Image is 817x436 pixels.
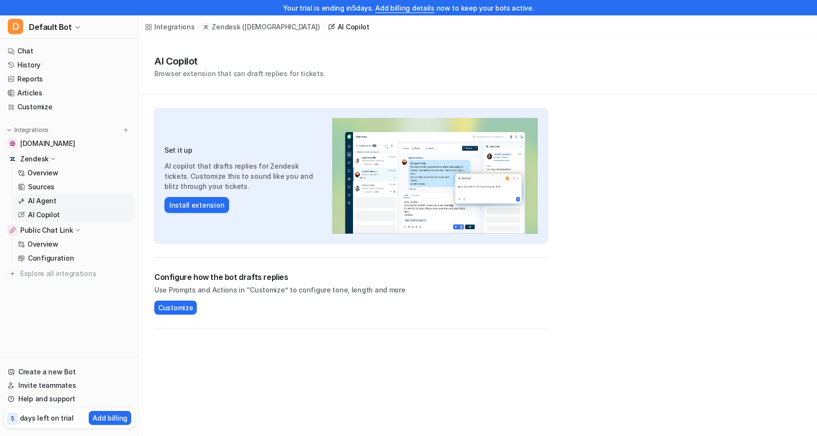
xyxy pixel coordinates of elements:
[47,5,67,12] h1: eesel
[20,154,49,164] p: Zendesk
[4,86,135,100] a: Articles
[20,266,131,281] span: Explore all integrations
[4,137,135,150] a: www.voordeelwijnen.nl[DOMAIN_NAME]
[42,74,177,140] div: Hi there, I am currently running the trail account. But I am very curious because it looks plug a...
[93,413,127,423] p: Add billing
[212,22,240,32] p: Zendesk
[8,235,185,248] div: [DATE]
[15,253,150,263] div: Hi [PERSON_NAME],
[4,379,135,392] a: Invite teammates
[20,225,73,235] p: Public Chat Link
[11,414,14,423] p: 5
[14,238,135,251] a: Overview
[151,4,169,22] button: Home
[15,179,92,196] b: [EMAIL_ADDRESS][DOMAIN_NAME]
[35,68,185,146] div: Hi there, I am currently running the trail account. But I am very curious because it looks plug a...
[15,159,150,197] div: You’ll get replies here and in your email: ✉️
[6,4,25,22] button: go back
[154,271,548,283] h2: Configure how the bot drafts replies
[14,194,135,208] a: AI Agent
[28,210,60,220] p: AI Copilot
[332,118,538,234] img: Zendesk AI Copilot
[14,126,49,134] p: Integrations
[27,5,43,21] img: Profile image for eesel
[4,125,52,135] button: Integrations
[154,54,325,68] h1: AI Copilot
[4,392,135,406] a: Help and support
[8,295,185,312] textarea: Message…
[328,22,369,32] a: AI Copilot
[14,166,135,180] a: Overview
[89,411,131,425] button: Add billing
[145,22,195,32] a: Integrations
[164,161,323,191] p: AI copilot that drafts replies for Zendesk tickets. Customize this to sound like you and blitz th...
[28,253,74,263] p: Configuration
[14,208,135,222] a: AI Copilot
[8,269,17,278] img: explore all integrations
[15,263,150,272] div: Great to hear you’re exploring our tool!
[24,212,62,220] b: In 2 hours
[338,22,369,32] div: AI Copilot
[14,180,135,194] a: Sources
[20,413,74,423] p: days left on trial
[4,72,135,86] a: Reports
[202,22,320,32] a: Zendesk([DEMOGRAPHIC_DATA])
[198,23,200,31] span: /
[47,12,90,22] p: Active 2h ago
[28,182,54,192] p: Sources
[4,44,135,58] a: Chat
[154,68,325,79] p: Browser extension that can draft replies for tickets.
[164,197,229,213] button: Install extension
[165,312,181,327] button: Send a message…
[154,285,548,295] p: Use Prompts and Actions in “Customize” to configure tone, length and more
[323,23,325,31] span: /
[20,139,75,148] span: [DOMAIN_NAME]
[4,267,135,280] a: Explore all integrations
[8,19,23,34] span: D
[30,316,38,323] button: Gif picker
[375,4,435,12] a: Add billing details
[10,227,15,233] img: Public Chat Link
[154,301,197,315] button: Customize
[27,168,58,178] p: Overview
[169,4,187,21] div: Close
[29,20,72,34] span: Default Bot
[8,154,158,227] div: You’ll get replies here and in your email:✉️[EMAIL_ADDRESS][DOMAIN_NAME]The team will be back🕒In ...
[27,239,58,249] p: Overview
[14,251,135,265] a: Configuration
[4,365,135,379] a: Create a new Bot
[15,316,23,323] button: Emoji picker
[4,100,135,114] a: Customize
[46,316,54,323] button: Upload attachment
[154,22,195,32] div: Integrations
[8,68,185,154] div: Friso says…
[15,202,150,221] div: The team will be back 🕒
[4,58,135,72] a: History
[10,156,15,162] img: Zendesk
[10,141,15,146] img: www.voordeelwijnen.nl
[8,55,185,68] div: [DATE]
[242,22,320,32] p: ( [DEMOGRAPHIC_DATA] )
[164,145,323,155] h3: Set it up
[6,127,13,133] img: expand menu
[8,154,185,235] div: Operator says…
[158,303,193,313] span: Customize
[28,196,56,206] p: AI Agent
[123,127,129,133] img: menu_add.svg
